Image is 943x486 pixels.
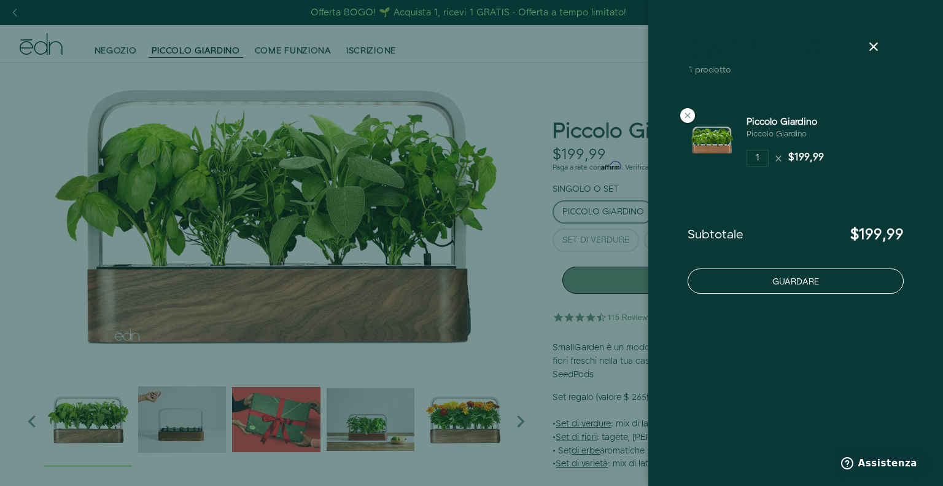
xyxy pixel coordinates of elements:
[689,64,693,76] font: 1
[772,275,819,288] font: Guardare
[688,116,737,165] img: Piccolo Giardino - Piccolo Giardino
[747,128,807,139] font: Piccolo Giardino
[695,64,731,76] font: prodotto
[788,151,824,165] font: $199,99
[688,268,904,294] button: Guardare
[689,34,825,66] font: Carrello
[688,226,743,243] font: Subtotale
[689,39,825,61] a: Carrello
[747,116,817,128] a: Piccolo Giardino
[838,449,931,480] iframe: Apre un widget che permette di trovare ulteriori informazioni
[850,224,904,245] font: $199,99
